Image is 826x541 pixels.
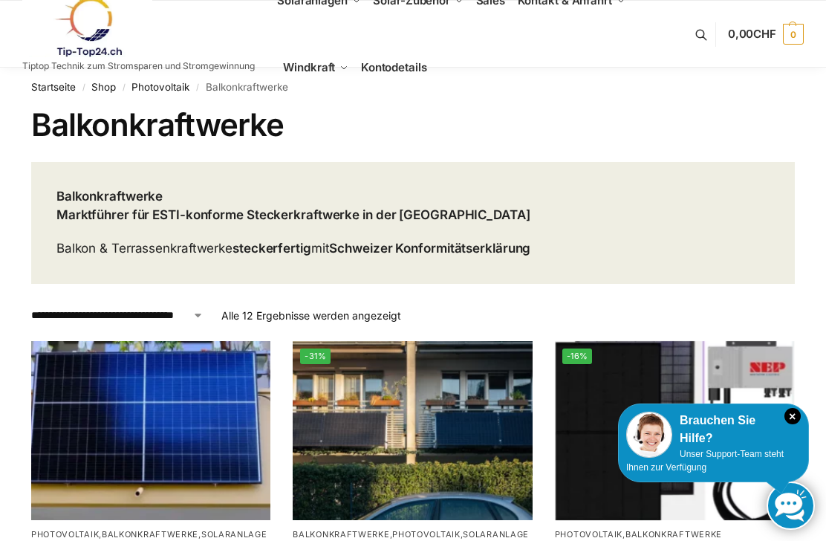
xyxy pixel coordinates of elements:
a: Photovoltaik [555,529,622,540]
a: Photovoltaik [31,529,99,540]
strong: Schweizer Konformitätserklärung [329,241,530,256]
nav: Breadcrumb [31,68,795,106]
span: Unser Support-Team steht Ihnen zur Verfügung [626,449,784,473]
i: Schließen [784,408,801,424]
p: Balkon & Terrassenkraftwerke mit [56,239,531,259]
h1: Balkonkraftwerke [31,106,795,143]
span: 0 [783,24,804,45]
p: , [555,529,794,540]
span: CHF [753,27,776,41]
img: 2 Balkonkraftwerke [293,341,532,521]
a: Balkonkraftwerke [625,529,722,540]
a: -16%Bificiales Hochleistungsmodul [555,341,794,521]
a: 0,00CHF 0 [728,12,804,56]
select: Shop-Reihenfolge [31,308,204,323]
a: Photovoltaik [131,81,189,93]
div: Brauchen Sie Hilfe? [626,412,801,447]
a: Balkonkraftwerke [293,529,389,540]
p: Tiptop Technik zum Stromsparen und Stromgewinnung [22,62,255,71]
span: / [116,82,131,94]
img: Bificiales Hochleistungsmodul [555,341,794,521]
strong: Balkonkraftwerke [56,189,163,204]
a: Kontodetails [355,34,433,101]
strong: Marktführer für ESTI-konforme Steckerkraftwerke in der [GEOGRAPHIC_DATA] [56,207,530,222]
span: / [76,82,91,94]
a: Balkonkraftwerke [102,529,198,540]
span: 0,00 [728,27,776,41]
img: Solaranlage für den kleinen Balkon [31,341,270,521]
a: -31%2 Balkonkraftwerke [293,341,532,521]
span: Windkraft [283,60,335,74]
img: Customer service [626,412,672,458]
a: Windkraft [277,34,355,101]
a: Photovoltaik [392,529,460,540]
span: Kontodetails [361,60,427,74]
p: Alle 12 Ergebnisse werden angezeigt [221,308,401,323]
a: Startseite [31,81,76,93]
span: / [189,82,205,94]
a: Shop [91,81,116,93]
strong: steckerfertig [232,241,311,256]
